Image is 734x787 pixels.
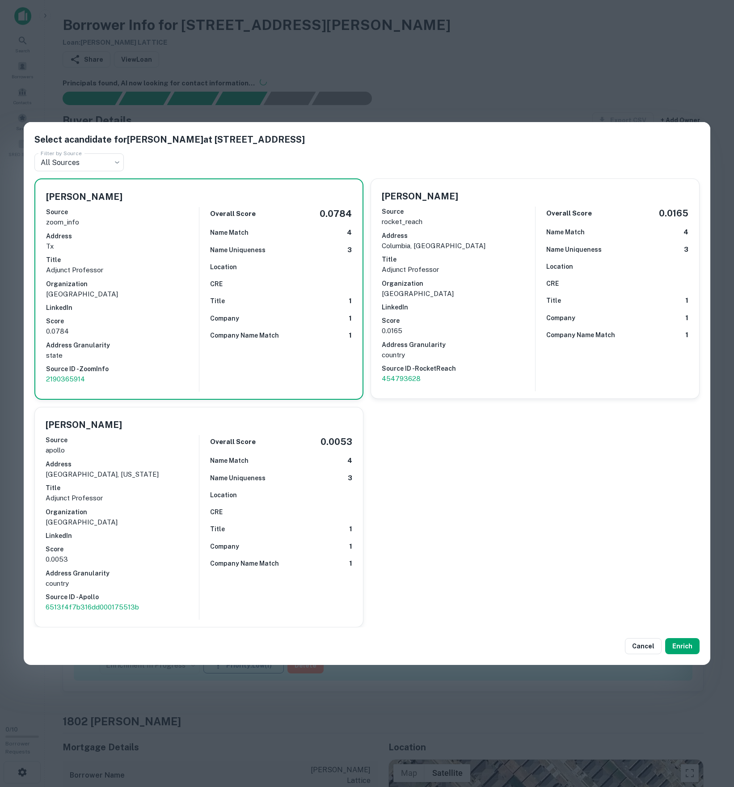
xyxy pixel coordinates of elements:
[46,568,199,578] h6: Address Granularity
[382,326,535,336] p: 0.0165
[46,364,199,374] h6: Source ID - ZoomInfo
[46,265,199,275] p: Adjunct Professor
[382,364,535,373] h6: Source ID - RocketReach
[210,296,225,306] h6: Title
[46,231,199,241] h6: Address
[46,241,199,252] p: tx
[546,227,585,237] h6: Name Match
[684,245,688,255] h6: 3
[349,296,352,306] h6: 1
[210,262,237,272] h6: Location
[210,507,223,517] h6: CRE
[46,578,199,589] p: country
[46,554,199,565] p: 0.0053
[46,517,199,528] p: [GEOGRAPHIC_DATA]
[382,340,535,350] h6: Address Granularity
[546,245,602,254] h6: Name Uniqueness
[546,330,615,340] h6: Company Name Match
[210,313,239,323] h6: Company
[382,279,535,288] h6: Organization
[683,227,688,237] h6: 4
[349,330,352,341] h6: 1
[546,208,592,219] h6: Overall Score
[210,456,249,465] h6: Name Match
[349,542,352,552] h6: 1
[210,559,279,568] h6: Company Name Match
[685,296,688,306] h6: 1
[210,473,266,483] h6: Name Uniqueness
[210,228,249,237] h6: Name Match
[46,507,199,517] h6: Organization
[685,330,688,340] h6: 1
[46,374,199,385] a: 2190365914
[46,493,199,504] p: Adjunct Professor
[46,459,199,469] h6: Address
[46,190,122,203] h5: [PERSON_NAME]
[210,330,279,340] h6: Company Name Match
[210,245,266,255] h6: Name Uniqueness
[46,602,199,613] a: 6513f4f7b316dd000175513b
[382,350,535,360] p: country
[382,216,535,227] p: rocket_reach
[46,445,199,456] p: apollo
[625,638,662,654] button: Cancel
[382,316,535,326] h6: Score
[46,435,199,445] h6: Source
[34,153,124,171] div: All Sources
[546,262,573,271] h6: Location
[46,207,199,217] h6: Source
[46,289,199,300] p: [GEOGRAPHIC_DATA]
[210,490,237,500] h6: Location
[348,473,352,483] h6: 3
[210,209,256,219] h6: Overall Score
[659,207,688,220] h5: 0.0165
[210,524,225,534] h6: Title
[46,469,199,480] p: [GEOGRAPHIC_DATA], [US_STATE]
[382,190,458,203] h5: [PERSON_NAME]
[210,437,256,447] h6: Overall Score
[46,544,199,554] h6: Score
[685,313,688,323] h6: 1
[382,264,535,275] p: Adjunct Professor
[546,296,561,305] h6: Title
[210,279,223,289] h6: CRE
[46,483,199,493] h6: Title
[546,313,575,323] h6: Company
[382,288,535,299] p: [GEOGRAPHIC_DATA]
[689,715,734,758] iframe: Chat Widget
[546,279,559,288] h6: CRE
[382,231,535,241] h6: Address
[46,592,199,602] h6: Source ID - Apollo
[46,531,199,541] h6: LinkedIn
[349,313,352,324] h6: 1
[349,559,352,569] h6: 1
[46,303,199,313] h6: LinkedIn
[46,326,199,337] p: 0.0784
[46,255,199,265] h6: Title
[382,241,535,251] p: columbia, [GEOGRAPHIC_DATA]
[46,350,199,361] p: state
[46,418,122,432] h5: [PERSON_NAME]
[665,638,700,654] button: Enrich
[349,524,352,534] h6: 1
[382,302,535,312] h6: LinkedIn
[347,456,352,466] h6: 4
[46,340,199,350] h6: Address Granularity
[382,207,535,216] h6: Source
[210,542,239,551] h6: Company
[46,316,199,326] h6: Score
[34,133,700,146] h5: Select a candidate for [PERSON_NAME] at [STREET_ADDRESS]
[320,207,352,220] h5: 0.0784
[382,254,535,264] h6: Title
[46,217,199,228] p: zoom_info
[347,245,352,255] h6: 3
[41,149,82,157] label: Filter by Source
[321,435,352,449] h5: 0.0053
[46,279,199,289] h6: Organization
[382,373,535,384] a: 454793628
[347,228,352,238] h6: 4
